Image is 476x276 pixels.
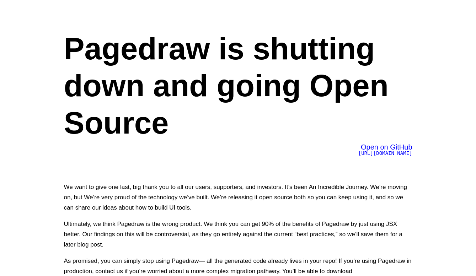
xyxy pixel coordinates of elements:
p: Ultimately, we think Pagedraw is the wrong product. We think you can get 90% of the benefits of P... [64,219,412,250]
p: We want to give one last, big thank you to all our users, supporters, and investors. It’s been An... [64,182,412,213]
span: Open on GitHub [361,143,412,151]
h1: Pagedraw is shutting down and going Open Source [64,30,412,141]
span: [URL][DOMAIN_NAME] [358,150,412,156]
a: Open on GitHub[URL][DOMAIN_NAME] [358,145,412,156]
